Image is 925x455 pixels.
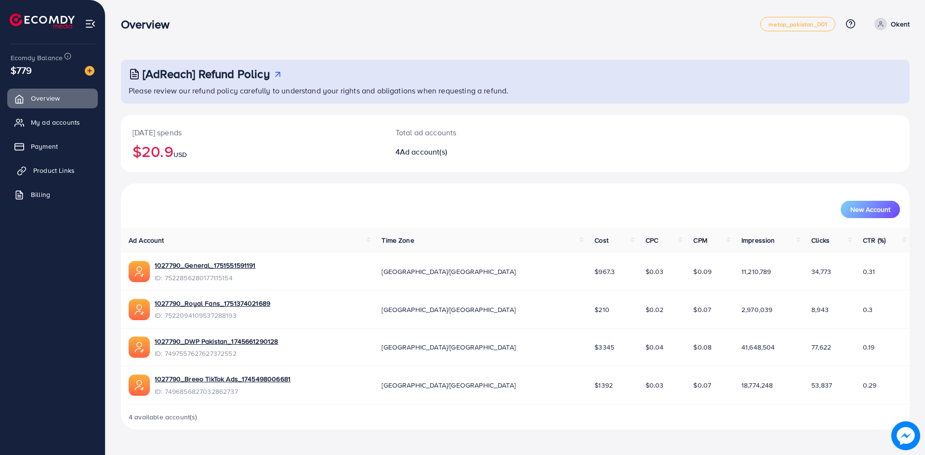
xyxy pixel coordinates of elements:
span: $0.09 [693,267,712,276]
img: ic-ads-acc.e4c84228.svg [129,299,150,320]
a: My ad accounts [7,113,98,132]
p: Please review our refund policy carefully to understand your rights and obligations when requesti... [129,85,904,96]
span: metap_pakistan_001 [768,21,827,27]
span: 4 available account(s) [129,412,198,422]
img: ic-ads-acc.e4c84228.svg [129,261,150,282]
span: ID: 7522856280177115154 [155,273,256,283]
span: 18,774,248 [741,380,773,390]
span: $3345 [595,342,614,352]
span: Time Zone [382,235,414,245]
a: metap_pakistan_001 [760,17,835,31]
a: Overview [7,89,98,108]
span: Billing [31,190,50,199]
span: $210 [595,305,609,314]
p: [DATE] spends [132,127,372,138]
span: $0.07 [693,380,711,390]
span: ID: 7497557627627372552 [155,349,278,358]
span: New Account [850,206,890,213]
span: $0.02 [646,305,664,314]
span: Product Links [33,166,75,175]
span: ID: 7496856827032862737 [155,387,291,396]
span: $967.3 [595,267,615,276]
span: Ad Account [129,235,164,245]
span: [GEOGRAPHIC_DATA]/[GEOGRAPHIC_DATA] [382,380,515,390]
span: $779 [11,63,32,77]
span: 53,837 [811,380,832,390]
h3: Overview [121,17,177,31]
h3: [AdReach] Refund Policy [143,67,270,81]
img: ic-ads-acc.e4c84228.svg [129,375,150,396]
span: CPM [693,235,707,245]
p: Okent [891,18,910,30]
span: 0.31 [863,267,875,276]
a: 1027790_DWP Pakistan_1745661290128 [155,337,278,346]
span: USD [173,150,187,159]
a: Payment [7,137,98,156]
span: 0.29 [863,380,877,390]
span: CPC [646,235,658,245]
span: $0.03 [646,267,664,276]
span: Cost [595,235,608,245]
span: Overview [31,93,60,103]
span: 77,622 [811,342,831,352]
img: image [85,66,94,76]
span: Impression [741,235,775,245]
img: logo [10,13,75,28]
a: 1027790_Royal Fans_1751374021689 [155,299,270,308]
a: Billing [7,185,98,204]
span: 2,970,039 [741,305,772,314]
img: menu [85,18,96,29]
span: $0.03 [646,380,664,390]
span: 0.19 [863,342,875,352]
span: 0.3 [863,305,872,314]
span: [GEOGRAPHIC_DATA]/[GEOGRAPHIC_DATA] [382,342,515,352]
span: $0.04 [646,342,664,352]
span: 8,943 [811,305,829,314]
span: $1392 [595,380,613,390]
span: 41,648,504 [741,342,775,352]
button: New Account [841,201,900,218]
span: [GEOGRAPHIC_DATA]/[GEOGRAPHIC_DATA] [382,305,515,314]
span: $0.07 [693,305,711,314]
span: 34,773 [811,267,831,276]
span: [GEOGRAPHIC_DATA]/[GEOGRAPHIC_DATA] [382,267,515,276]
span: CTR (%) [863,235,885,245]
span: $0.08 [693,342,712,352]
a: 1027790_Breeo TikTok Ads_1745498006681 [155,374,291,384]
span: ID: 7522094109537288193 [155,311,270,320]
span: Ad account(s) [400,146,447,157]
span: Ecomdy Balance [11,53,63,63]
a: Product Links [7,161,98,180]
a: Okent [871,18,910,30]
h2: $20.9 [132,142,372,160]
img: ic-ads-acc.e4c84228.svg [129,337,150,358]
p: Total ad accounts [396,127,569,138]
span: Clicks [811,235,830,245]
img: image [891,421,920,450]
span: My ad accounts [31,117,80,127]
span: 11,210,789 [741,267,771,276]
h2: 4 [396,147,569,156]
a: 1027790_General_1751551591191 [155,260,256,270]
span: Payment [31,142,58,151]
